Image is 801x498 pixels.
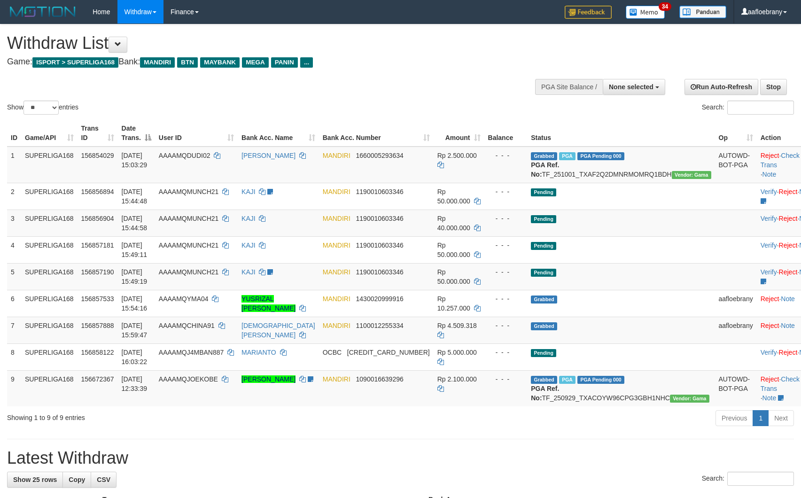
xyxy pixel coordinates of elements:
[81,322,114,329] span: 156857888
[81,215,114,222] span: 156856904
[679,6,726,18] img: panduan.png
[122,295,148,312] span: [DATE] 15:54:16
[531,296,557,303] span: Grabbed
[78,120,118,147] th: Trans ID: activate to sort column ascending
[527,120,715,147] th: Status
[437,215,470,232] span: Rp 40.000.000
[140,57,175,68] span: MANDIRI
[531,188,556,196] span: Pending
[559,376,575,384] span: Marked by aafsengchandara
[760,79,787,95] a: Stop
[437,322,477,329] span: Rp 4.509.318
[356,241,404,249] span: Copy 1190010603346 to clipboard
[761,268,777,276] a: Verify
[437,152,477,159] span: Rp 2.500.000
[7,101,78,115] label: Show entries
[7,57,525,67] h4: Game: Bank:
[323,375,350,383] span: MANDIRI
[437,241,470,258] span: Rp 50.000.000
[527,370,715,406] td: TF_250929_TXACOYW96CPG3GBH1NHC
[356,152,404,159] span: Copy 1660005293634 to clipboard
[531,215,556,223] span: Pending
[21,120,78,147] th: Game/API: activate to sort column ascending
[323,268,350,276] span: MANDIRI
[21,290,78,317] td: SUPERLIGA168
[779,241,798,249] a: Reject
[565,6,612,19] img: Feedback.jpg
[159,349,224,356] span: AAAAMQJ4MBAN887
[7,5,78,19] img: MOTION_logo.png
[488,187,524,196] div: - - -
[159,375,218,383] span: AAAAMQJOEKOBE
[626,6,665,19] img: Button%20Memo.svg
[7,472,63,488] a: Show 25 rows
[779,215,798,222] a: Reject
[69,476,85,483] span: Copy
[241,268,256,276] a: KAJI
[531,376,557,384] span: Grabbed
[7,290,21,317] td: 6
[323,152,350,159] span: MANDIRI
[715,317,757,343] td: aafloebrany
[761,349,777,356] a: Verify
[577,152,624,160] span: PGA Pending
[577,376,624,384] span: PGA Pending
[356,188,404,195] span: Copy 1190010603346 to clipboard
[7,263,21,290] td: 5
[122,215,148,232] span: [DATE] 15:44:58
[21,343,78,370] td: SUPERLIGA168
[437,375,477,383] span: Rp 2.100.000
[702,101,794,115] label: Search:
[7,317,21,343] td: 7
[241,241,256,249] a: KAJI
[241,215,256,222] a: KAJI
[434,120,484,147] th: Amount: activate to sort column ascending
[488,348,524,357] div: - - -
[488,241,524,250] div: - - -
[531,385,559,402] b: PGA Ref. No:
[323,349,342,356] span: OCBC
[81,295,114,303] span: 156857533
[715,410,753,426] a: Previous
[672,171,711,179] span: Vendor URL: https://trx31.1velocity.biz
[531,269,556,277] span: Pending
[23,101,59,115] select: Showentries
[761,375,800,392] a: Check Trans
[609,83,653,91] span: None selected
[7,409,327,422] div: Showing 1 to 9 of 9 entries
[238,120,319,147] th: Bank Acc. Name: activate to sort column ascending
[159,295,209,303] span: AAAAMQYMA04
[715,147,757,183] td: AUTOWD-BOT-PGA
[761,241,777,249] a: Verify
[241,349,276,356] a: MARIANTO
[323,241,350,249] span: MANDIRI
[319,120,434,147] th: Bank Acc. Number: activate to sort column ascending
[21,210,78,236] td: SUPERLIGA168
[323,295,350,303] span: MANDIRI
[762,394,777,402] a: Note
[781,295,795,303] a: Note
[347,349,430,356] span: Copy 693816522488 to clipboard
[702,472,794,486] label: Search:
[531,152,557,160] span: Grabbed
[323,215,350,222] span: MANDIRI
[13,476,57,483] span: Show 25 rows
[761,322,779,329] a: Reject
[241,152,296,159] a: [PERSON_NAME]
[159,241,219,249] span: AAAAMQMUNCH21
[762,171,777,178] a: Note
[531,322,557,330] span: Grabbed
[437,268,470,285] span: Rp 50.000.000
[603,79,665,95] button: None selected
[488,374,524,384] div: - - -
[7,449,794,467] h1: Latest Withdraw
[7,183,21,210] td: 2
[356,375,404,383] span: Copy 1090016639296 to clipboard
[323,322,350,329] span: MANDIRI
[527,147,715,183] td: TF_251001_TXAF2Q2DMNRMOMRQ1BDH
[531,242,556,250] span: Pending
[7,147,21,183] td: 1
[159,215,219,222] span: AAAAMQMUNCH21
[531,349,556,357] span: Pending
[488,214,524,223] div: - - -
